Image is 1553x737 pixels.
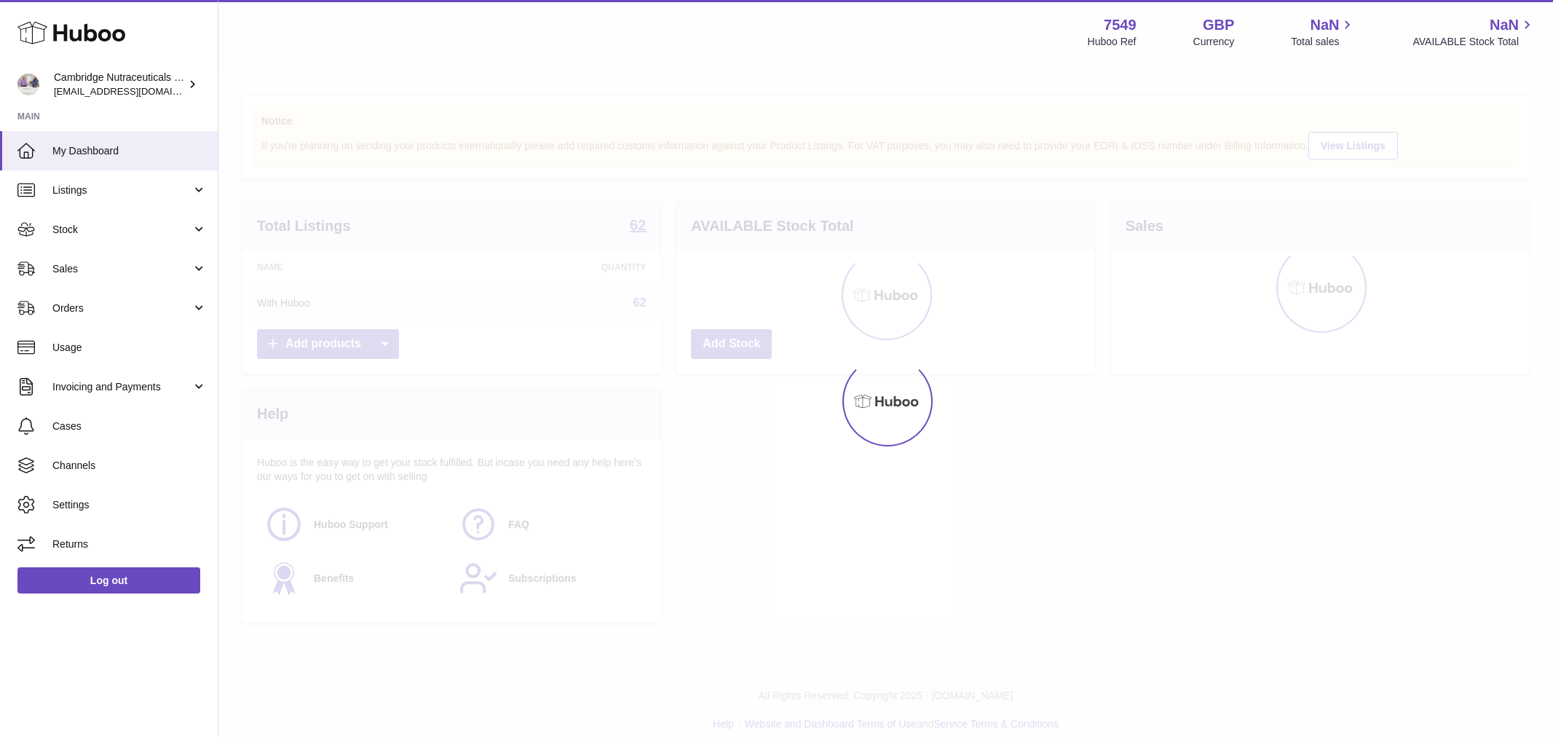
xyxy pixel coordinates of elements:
[1310,15,1339,35] span: NaN
[52,144,207,158] span: My Dashboard
[1104,15,1137,35] strong: 7549
[1412,35,1536,49] span: AVAILABLE Stock Total
[52,184,191,197] span: Listings
[52,223,191,237] span: Stock
[54,85,214,97] span: [EMAIL_ADDRESS][DOMAIN_NAME]
[1490,15,1519,35] span: NaN
[52,262,191,276] span: Sales
[1291,15,1356,49] a: NaN Total sales
[1193,35,1235,49] div: Currency
[52,537,207,551] span: Returns
[54,71,185,98] div: Cambridge Nutraceuticals Ltd
[52,459,207,473] span: Channels
[1412,15,1536,49] a: NaN AVAILABLE Stock Total
[17,74,39,95] img: qvc@camnutra.com
[52,498,207,512] span: Settings
[1291,35,1356,49] span: Total sales
[17,567,200,594] a: Log out
[52,419,207,433] span: Cases
[1088,35,1137,49] div: Huboo Ref
[52,301,191,315] span: Orders
[1203,15,1234,35] strong: GBP
[52,380,191,394] span: Invoicing and Payments
[52,341,207,355] span: Usage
